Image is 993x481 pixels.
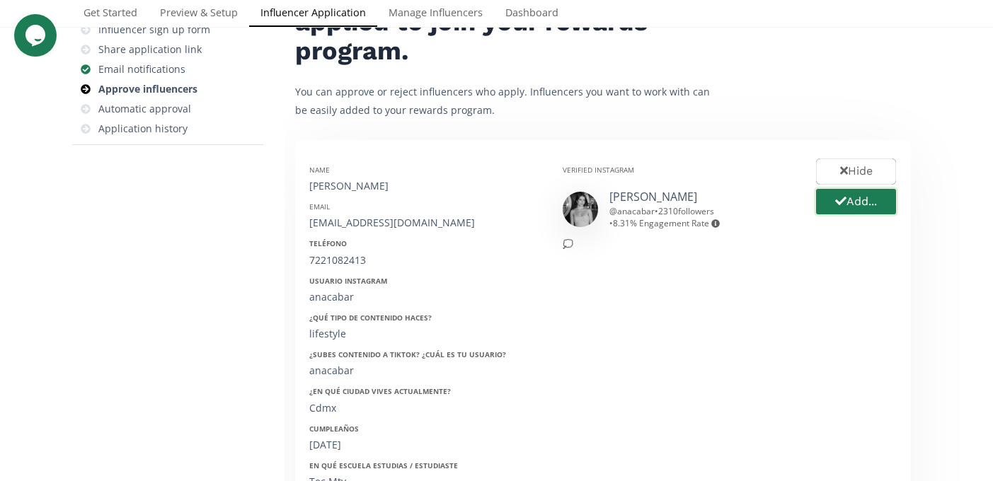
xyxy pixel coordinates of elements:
a: [PERSON_NAME] [609,189,697,204]
div: 💭 [563,238,795,250]
div: Approve influencers [98,82,197,96]
div: anacabar [309,364,541,378]
div: Influencer sign up form [98,23,210,37]
div: Share application link [98,42,202,57]
div: Automatic approval [98,102,191,116]
button: Add... [814,187,898,217]
div: [EMAIL_ADDRESS][DOMAIN_NAME] [309,216,541,230]
div: [PERSON_NAME] [309,179,541,193]
div: Email [309,202,541,211]
div: anacabar [309,290,541,304]
p: You can approve or reject influencers who apply. Influencers you want to work with can be easily ... [295,83,720,118]
strong: En qué escuela estudias / estudiaste [309,460,458,470]
div: Name [309,165,541,175]
div: lifestyle [309,327,541,341]
img: 503042650_18509479504061615_7750831166632322707_n.jpg [563,192,598,227]
strong: Usuario Instagram [309,276,387,286]
span: 8.31 % Engagement Rate [613,217,720,229]
div: Cdmx [309,401,541,415]
strong: Cumpleaños [309,424,359,434]
iframe: chat widget [14,14,59,57]
div: 7221082413 [309,253,541,267]
span: 2310 followers [658,205,714,217]
strong: ¿Qué tipo de contenido haces? [309,313,432,323]
strong: ¿En qué ciudad vives actualmente? [309,386,451,396]
div: @ anacabar • • [609,205,795,229]
div: Application history [98,122,188,136]
div: [DATE] [309,438,541,452]
strong: Teléfono [309,238,347,248]
div: Verified Instagram [563,165,795,175]
strong: ¿Subes contenido a Tiktok? ¿Cuál es tu usuario? [309,349,506,359]
button: Hide [816,158,896,185]
div: Email notifications [98,62,185,76]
